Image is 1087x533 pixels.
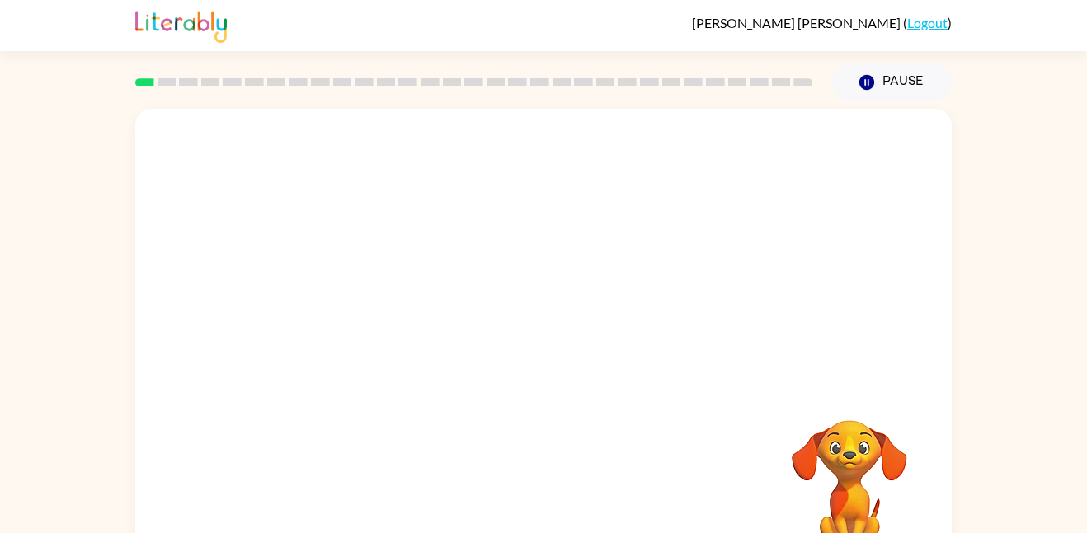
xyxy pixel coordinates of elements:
[692,15,903,30] span: [PERSON_NAME] [PERSON_NAME]
[907,15,948,30] a: Logout
[135,7,227,43] img: Literably
[832,63,952,101] button: Pause
[692,15,952,30] div: ( )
